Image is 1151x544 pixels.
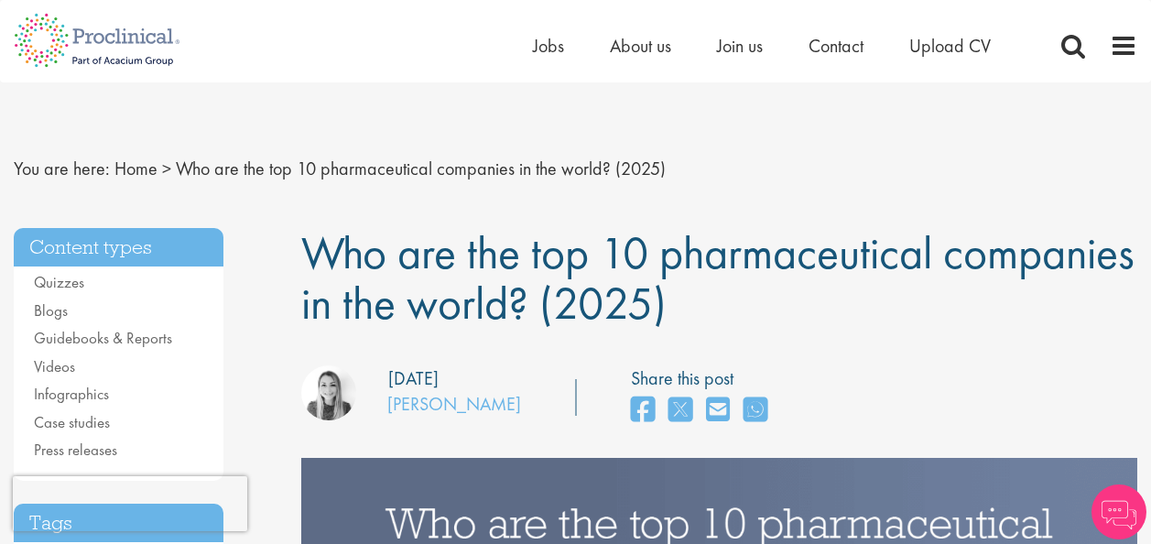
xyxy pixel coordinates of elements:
a: Jobs [533,34,564,58]
a: Contact [809,34,863,58]
a: share on facebook [631,391,655,430]
a: share on twitter [668,391,692,430]
span: Who are the top 10 pharmaceutical companies in the world? (2025) [301,223,1135,332]
a: Join us [717,34,763,58]
div: [DATE] [388,365,439,392]
a: Quizzes [34,272,84,292]
a: share on whats app [744,391,767,430]
a: Guidebooks & Reports [34,328,172,348]
a: Blogs [34,300,68,321]
span: > [162,157,171,180]
a: share on email [706,391,730,430]
a: Upload CV [909,34,991,58]
span: You are here: [14,157,110,180]
h3: Content types [14,228,223,267]
span: Who are the top 10 pharmaceutical companies in the world? (2025) [176,157,666,180]
a: Videos [34,356,75,376]
img: Chatbot [1091,484,1146,539]
a: Infographics [34,384,109,404]
img: Hannah Burke [301,365,356,420]
label: Share this post [631,365,776,392]
a: Case studies [34,412,110,432]
a: About us [610,34,671,58]
a: [PERSON_NAME] [387,392,521,416]
a: breadcrumb link [114,157,157,180]
iframe: reCAPTCHA [13,476,247,531]
a: Press releases [34,440,117,460]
